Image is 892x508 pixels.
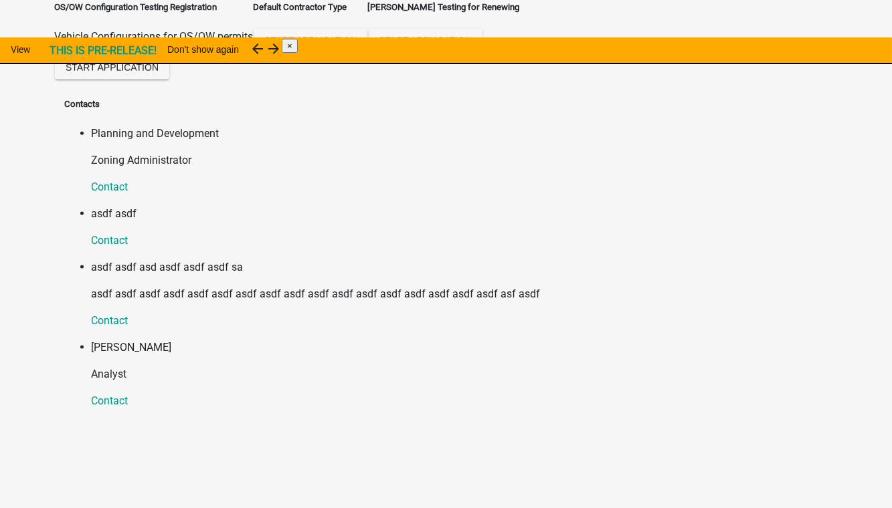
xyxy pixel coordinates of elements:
strong: THIS IS PRE-RELEASE! [50,44,157,57]
p: [PERSON_NAME] [92,340,541,356]
a: Contact [92,180,128,193]
span: Start Application [66,62,159,73]
button: Start Application [368,29,482,53]
span: Start Application [379,35,472,46]
span: × [287,41,292,51]
a: Contact [92,314,128,327]
p: Vehicle Configurations for OS/OW permits [55,29,254,45]
i: arrow_back [250,41,266,57]
h5: Default Contractor Type [254,1,368,14]
button: Start Application [55,55,169,80]
button: Start Application [254,29,368,53]
i: arrow_forward [266,41,282,57]
h5: Contacts [65,98,541,111]
p: Analyst [92,366,541,382]
h5: [PERSON_NAME] Testing for Renewing [368,1,520,14]
p: asdf asdf [92,206,541,222]
p: Zoning Administrator [92,152,541,168]
p: asdf asdf asdf asdf asdf asdf asdf asdf asdf asdf asdf asdf asdf asdf asdf asdf asdf asf asdf [92,286,541,302]
a: Contact [92,394,128,407]
h5: OS/OW Configuration Testing Registration [55,1,254,14]
button: Don't show again [157,37,250,61]
button: Close [282,39,298,53]
p: asdf asdf asd asdf asdf asdf sa [92,259,541,275]
a: Contact [92,234,128,247]
p: Planning and Development [92,126,541,142]
span: Start Application [264,35,357,46]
